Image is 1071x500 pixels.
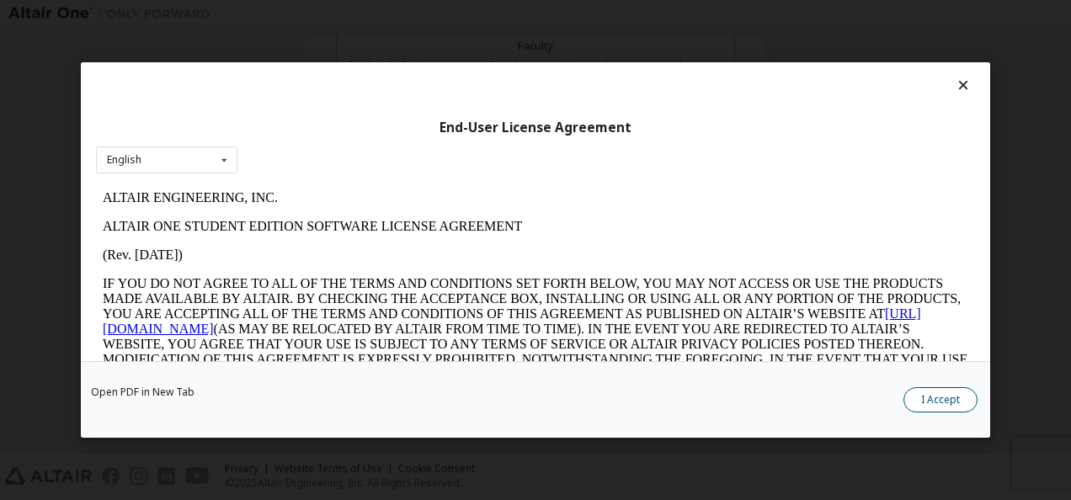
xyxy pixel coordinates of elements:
[7,64,872,79] p: (Rev. [DATE])
[903,387,978,412] button: I Accept
[7,93,872,214] p: IF YOU DO NOT AGREE TO ALL OF THE TERMS AND CONDITIONS SET FORTH BELOW, YOU MAY NOT ACCESS OR USE...
[107,155,141,165] div: English
[7,35,872,51] p: ALTAIR ONE STUDENT EDITION SOFTWARE LICENSE AGREEMENT
[91,387,194,397] a: Open PDF in New Tab
[7,7,872,22] p: ALTAIR ENGINEERING, INC.
[96,120,975,136] div: End-User License Agreement
[7,123,825,152] a: [URL][DOMAIN_NAME]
